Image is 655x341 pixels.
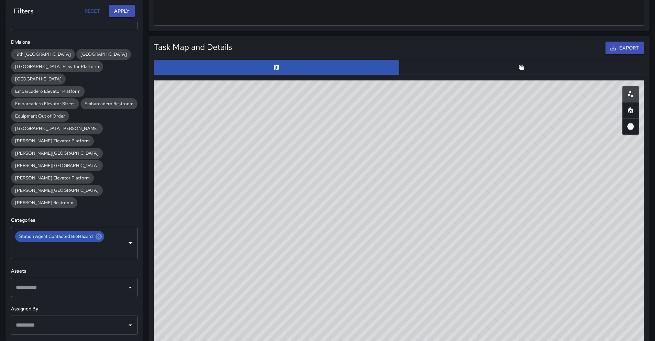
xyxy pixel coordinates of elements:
button: Apply [109,5,135,18]
h6: Categories [11,217,138,224]
div: [PERSON_NAME][GEOGRAPHIC_DATA] [11,148,103,159]
span: Embarcadero Elevator Platform [11,88,85,94]
div: [PERSON_NAME][GEOGRAPHIC_DATA] [11,185,103,196]
button: Open [125,283,135,292]
span: [PERSON_NAME][GEOGRAPHIC_DATA] [11,163,103,168]
span: [PERSON_NAME][GEOGRAPHIC_DATA] [11,187,103,193]
div: Embarcadero Elevator Platform [11,86,85,97]
svg: Map [273,64,280,71]
h5: Task Map and Details [154,42,232,53]
div: Embarcadero Restroom [80,98,138,109]
span: [GEOGRAPHIC_DATA] Elevator Platform [11,64,103,69]
span: [PERSON_NAME][GEOGRAPHIC_DATA] [11,150,103,156]
span: [GEOGRAPHIC_DATA] [76,51,131,57]
div: [PERSON_NAME][GEOGRAPHIC_DATA] [11,160,103,171]
button: Reset [81,5,103,18]
span: 19th [GEOGRAPHIC_DATA] [11,51,75,57]
svg: Heatmap [626,106,635,114]
button: Scatterplot [622,86,639,102]
button: Open [125,320,135,330]
div: [GEOGRAPHIC_DATA] [76,49,131,60]
span: Equipment Out of Order [11,113,69,119]
button: 3D Heatmap [622,118,639,135]
span: [PERSON_NAME] Elevator Platform [11,138,94,144]
h6: Assigned By [11,305,138,313]
div: 19th [GEOGRAPHIC_DATA] [11,49,75,60]
button: Export [605,42,644,54]
div: [GEOGRAPHIC_DATA] Elevator Platform [11,61,103,72]
span: Embarcadero Elevator Street [11,101,79,107]
span: [PERSON_NAME] Restroom [11,200,77,206]
svg: Scatterplot [626,90,635,98]
span: [GEOGRAPHIC_DATA][PERSON_NAME] [11,125,103,131]
div: [GEOGRAPHIC_DATA][PERSON_NAME] [11,123,103,134]
button: Open [125,238,135,248]
span: Station Agent Contacted BioHazard [15,232,97,240]
svg: Table [518,64,525,71]
span: [GEOGRAPHIC_DATA] [11,76,66,82]
span: [PERSON_NAME] Elevator Platform [11,175,94,181]
div: [PERSON_NAME] Elevator Platform [11,135,94,146]
div: [PERSON_NAME] Elevator Platform [11,173,94,184]
h6: Divisions [11,38,138,46]
div: [GEOGRAPHIC_DATA] [11,74,66,85]
svg: 3D Heatmap [626,122,635,131]
div: Embarcadero Elevator Street [11,98,79,109]
button: Heatmap [622,102,639,119]
div: [PERSON_NAME] Restroom [11,197,77,208]
h6: Filters [14,5,33,16]
h6: Assets [11,267,138,275]
span: Embarcadero Restroom [80,101,138,107]
button: Table [399,60,644,75]
div: Station Agent Contacted BioHazard [15,231,104,242]
div: Equipment Out of Order [11,111,69,122]
button: Map [154,60,399,75]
